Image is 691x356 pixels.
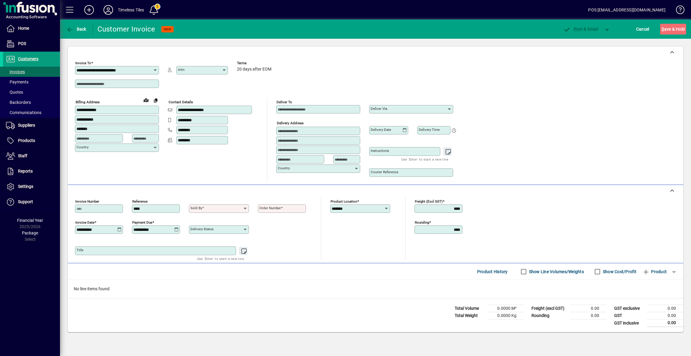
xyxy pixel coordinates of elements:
button: Profile [99,5,118,15]
a: POS [3,36,60,51]
mat-label: Title [76,248,83,252]
button: Cancel [635,24,651,35]
button: Add [79,5,99,15]
span: Product History [477,267,508,276]
td: Rounding [528,312,570,319]
mat-label: Delivery date [371,128,391,132]
a: Support [3,195,60,210]
td: GST inclusive [611,319,647,327]
mat-label: Courier Reference [371,170,398,174]
a: Communications [3,107,60,118]
td: 0.0000 M³ [488,305,524,312]
span: Product [642,267,667,276]
span: ave & Hold [662,24,685,34]
td: 0.00 [570,305,606,312]
span: Financial Year [17,218,43,223]
div: Timeless Tiles [118,5,144,15]
span: Terms [237,61,273,65]
span: Payments [6,80,28,84]
a: Settings [3,179,60,194]
a: Backorders [3,97,60,107]
button: Post & Email [560,24,601,35]
button: Back [65,24,88,35]
mat-label: Product location [331,199,357,204]
a: Quotes [3,87,60,97]
span: Customers [18,56,38,61]
td: Total Weight [452,312,488,319]
td: Total Volume [452,305,488,312]
span: Staff [18,153,27,158]
a: Staff [3,149,60,164]
a: Suppliers [3,118,60,133]
mat-label: Deliver To [277,100,292,104]
label: Show Line Volumes/Weights [528,269,584,275]
span: Home [18,26,29,31]
div: Customer Invoice [97,24,155,34]
a: Reports [3,164,60,179]
button: Save & Hold [660,24,686,35]
span: 20 days after EOM [237,67,271,72]
span: Products [18,138,35,143]
span: P [574,27,576,32]
mat-hint: Use 'Enter' to start a new line [197,255,244,262]
span: Backorders [6,100,31,105]
td: GST [611,312,647,319]
td: 0.00 [647,319,683,327]
span: Support [18,199,33,204]
app-page-header-button: Back [60,24,93,35]
span: S [662,27,664,32]
mat-label: Sold by [190,206,202,210]
span: NEW [164,27,171,31]
td: 0.0000 Kg [488,312,524,319]
span: Reports [18,169,33,173]
mat-label: Invoice date [75,220,94,225]
span: Invoices [6,69,25,74]
td: Freight (excl GST) [528,305,570,312]
mat-label: Instructions [371,149,389,153]
mat-label: Payment due [132,220,152,225]
div: POS [EMAIL_ADDRESS][DOMAIN_NAME] [588,5,666,15]
label: Show Cost/Profit [602,269,636,275]
mat-label: Order number [259,206,281,210]
mat-hint: Use 'Enter' to start a new line [401,156,448,163]
a: Products [3,133,60,148]
a: Payments [3,77,60,87]
td: 0.00 [647,305,683,312]
mat-label: Attn [178,68,184,72]
td: 0.00 [570,312,606,319]
button: Product [639,266,670,277]
span: Communications [6,110,41,115]
mat-label: Invoice number [75,199,99,204]
mat-label: Country [76,145,88,149]
mat-label: Deliver via [371,107,387,111]
mat-label: Country [278,166,290,170]
span: Settings [18,184,33,189]
span: Cancel [636,24,649,34]
span: Suppliers [18,123,35,128]
span: Quotes [6,90,23,95]
mat-label: Freight (excl GST) [415,199,443,204]
mat-label: Rounding [415,220,429,225]
td: 0.00 [647,312,683,319]
button: Copy to Delivery address [151,95,160,105]
mat-label: Delivery time [419,128,440,132]
a: Home [3,21,60,36]
button: Product History [475,266,510,277]
mat-label: Reference [132,199,148,204]
span: Package [22,231,38,235]
a: Knowledge Base [672,1,684,21]
mat-label: Invoice To [75,61,91,65]
a: Invoices [3,67,60,77]
div: No line items found [68,280,683,298]
span: Back [66,27,86,32]
span: POS [18,41,26,46]
span: ost & Email [563,27,598,32]
mat-label: Delivery status [190,227,214,231]
td: GST exclusive [611,305,647,312]
a: View on map [141,95,151,105]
